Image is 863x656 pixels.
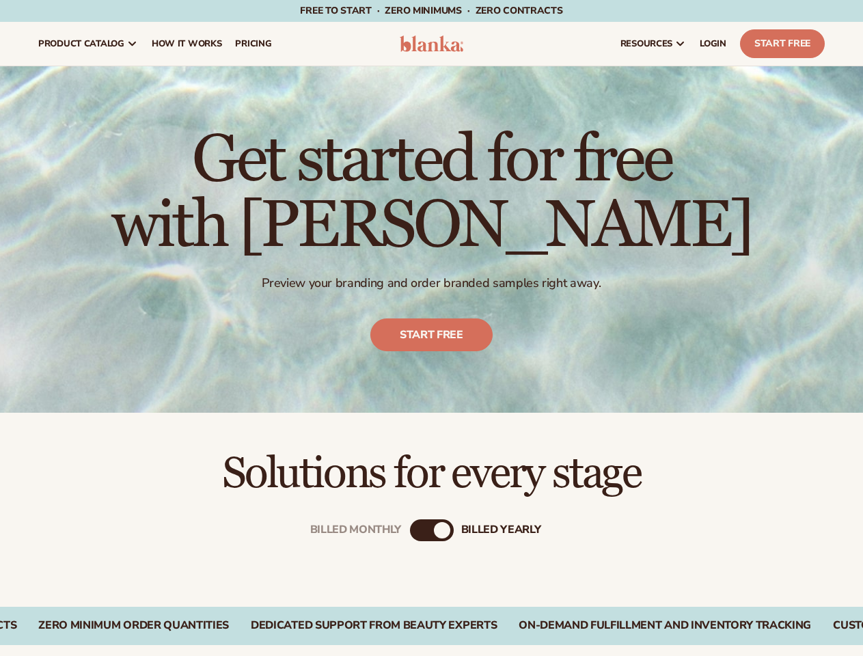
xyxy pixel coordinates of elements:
span: pricing [235,38,271,49]
span: product catalog [38,38,124,49]
a: LOGIN [693,22,733,66]
div: Dedicated Support From Beauty Experts [251,619,497,632]
span: LOGIN [700,38,726,49]
a: product catalog [31,22,145,66]
a: How It Works [145,22,229,66]
div: Zero Minimum Order QuantitieS [38,619,229,632]
h2: Solutions for every stage [38,451,825,497]
p: Preview your branding and order branded samples right away. [111,275,752,291]
a: resources [614,22,693,66]
a: Start Free [740,29,825,58]
span: How It Works [152,38,222,49]
div: On-Demand Fulfillment and Inventory Tracking [519,619,811,632]
span: Free to start · ZERO minimums · ZERO contracts [300,4,562,17]
img: logo [400,36,464,52]
div: billed Yearly [461,523,541,536]
span: resources [620,38,672,49]
h1: Get started for free with [PERSON_NAME] [111,128,752,259]
a: pricing [228,22,278,66]
div: Billed Monthly [310,523,402,536]
a: Start free [370,318,493,351]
